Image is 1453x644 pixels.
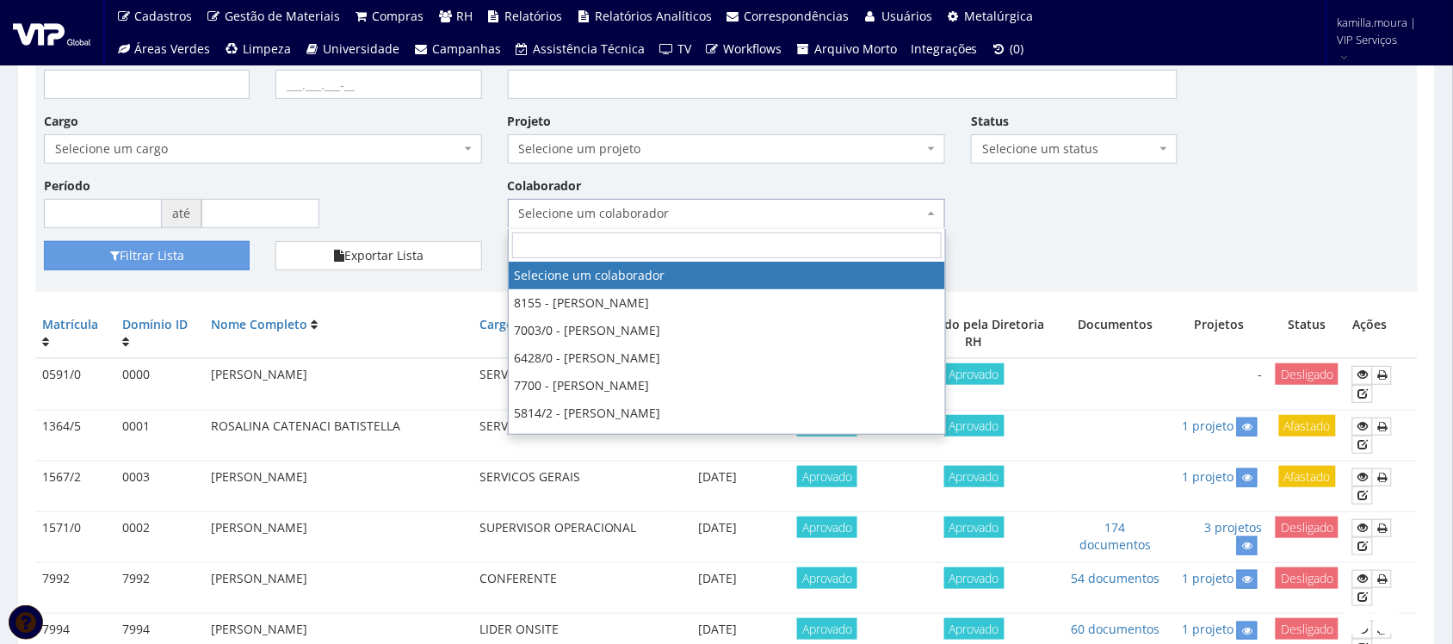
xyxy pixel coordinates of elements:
[35,562,115,613] td: 7992
[298,33,407,65] a: Universidade
[509,399,945,427] li: 5814/2 - [PERSON_NAME]
[508,199,946,228] span: Selecione um colaborador
[432,40,501,57] span: Campanhas
[509,289,945,317] li: 8155 - [PERSON_NAME]
[1276,618,1339,640] span: Desligado
[211,316,307,332] a: Nome Completo
[109,33,218,65] a: Áreas Verdes
[797,517,857,538] span: Aprovado
[1061,309,1171,358] th: Documentos
[881,8,932,24] span: Usuários
[508,134,946,164] span: Selecione um projeto
[407,33,509,65] a: Campanhas
[204,461,473,511] td: [PERSON_NAME]
[668,511,767,562] td: [DATE]
[519,205,924,222] span: Selecione um colaborador
[1079,519,1151,553] a: 174 documentos
[135,8,193,24] span: Cadastros
[204,410,473,461] td: ROSALINA CATENACI BATISTELLA
[456,8,473,24] span: RH
[204,562,473,613] td: [PERSON_NAME]
[1170,358,1269,410] td: -
[35,461,115,511] td: 1567/2
[373,8,424,24] span: Compras
[473,410,668,461] td: SERVICOS GERAIS
[652,33,699,65] a: TV
[982,140,1155,158] span: Selecione um status
[115,461,204,511] td: 0003
[745,8,850,24] span: Correspondências
[509,317,945,344] li: 7003/0 - [PERSON_NAME]
[797,618,857,640] span: Aprovado
[1276,567,1339,589] span: Desligado
[985,33,1031,65] a: (0)
[814,40,897,57] span: Arquivo Morto
[35,511,115,562] td: 1571/0
[275,241,481,270] button: Exportar Lista
[243,40,291,57] span: Limpeza
[1269,309,1345,358] th: Status
[275,70,481,99] input: ___.___.___-__
[44,113,78,130] label: Cargo
[668,562,767,613] td: [DATE]
[473,562,668,613] td: CONFERENTE
[911,40,978,57] span: Integrações
[944,567,1005,589] span: Aprovado
[204,511,473,562] td: [PERSON_NAME]
[698,33,789,65] a: Workflows
[677,40,691,57] span: TV
[1204,519,1262,536] a: 3 projetos
[668,410,767,461] td: [DATE]
[1182,468,1234,485] a: 1 projeto
[508,33,652,65] a: Assistência Técnica
[1182,418,1234,434] a: 1 projeto
[1338,14,1431,48] span: kamilla.moura | VIP Serviços
[509,372,945,399] li: 7700 - [PERSON_NAME]
[115,410,204,461] td: 0001
[971,113,1009,130] label: Status
[324,40,400,57] span: Universidade
[944,618,1005,640] span: Aprovado
[534,40,646,57] span: Assistência Técnica
[44,241,250,270] button: Filtrar Lista
[1170,309,1269,358] th: Projetos
[1182,570,1234,586] a: 1 projeto
[944,466,1005,487] span: Aprovado
[887,309,1061,358] th: Aprovado pela Diretoria RH
[1182,621,1234,637] a: 1 projeto
[473,358,668,410] td: SERVIÇOS GERAIS
[904,33,985,65] a: Integrações
[944,517,1005,538] span: Aprovado
[135,40,211,57] span: Áreas Verdes
[944,363,1005,385] span: Aprovado
[1276,363,1339,385] span: Desligado
[797,567,857,589] span: Aprovado
[473,461,668,511] td: SERVICOS GERAIS
[35,358,115,410] td: 0591/0
[115,562,204,613] td: 7992
[473,511,668,562] td: SUPERVISOR OPERACIONAL
[1276,517,1339,538] span: Desligado
[505,8,563,24] span: Relatórios
[519,140,924,158] span: Selecione um projeto
[479,316,514,332] a: Cargo
[1279,466,1336,487] span: Afastado
[225,8,340,24] span: Gestão de Materiais
[944,415,1005,437] span: Aprovado
[44,177,90,195] label: Período
[508,113,552,130] label: Projeto
[797,466,857,487] span: Aprovado
[508,177,582,195] label: Colaborador
[668,461,767,511] td: [DATE]
[1071,570,1159,586] a: 54 documentos
[55,140,461,158] span: Selecione um cargo
[122,316,188,332] a: Domínio ID
[204,358,473,410] td: [PERSON_NAME]
[1071,621,1159,637] a: 60 documentos
[42,316,98,332] a: Matrícula
[1279,415,1336,437] span: Afastado
[13,20,90,46] img: logo
[218,33,299,65] a: Limpeza
[509,426,945,454] li: - [PERSON_NAME]
[724,40,782,57] span: Workflows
